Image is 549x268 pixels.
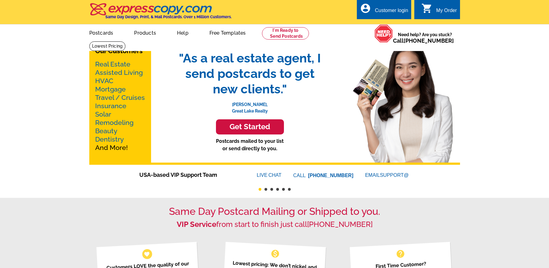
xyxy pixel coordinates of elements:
[257,172,268,179] font: LIVE
[105,15,232,19] h4: Same Day Design, Print, & Mail Postcards. Over 1 Million Customers.
[95,127,117,135] a: Beauty
[393,37,454,44] span: Call
[95,135,124,143] a: Dentistry
[95,110,111,118] a: Solar
[95,69,143,76] a: Assisted Living
[395,249,405,259] span: help
[360,7,408,15] a: account_circle Customer login
[167,25,198,40] a: Help
[177,220,216,229] strong: VIP Service
[421,3,433,14] i: shopping_cart
[224,122,276,131] h3: Get Started
[124,25,166,40] a: Products
[360,3,371,14] i: account_circle
[95,60,130,68] a: Real Estate
[293,172,306,179] font: CALL
[375,8,408,16] div: Customer login
[393,32,457,44] span: Need help? Are you stuck?
[257,172,281,178] a: LIVECHAT
[144,251,150,257] span: favorite
[95,60,145,152] p: And More!
[79,25,123,40] a: Postcards
[282,188,285,191] button: 5 of 6
[95,94,145,101] a: Travel / Cruises
[173,50,327,97] span: "As a real estate agent, I send postcards to get new clients."
[276,188,279,191] button: 4 of 6
[89,7,232,19] a: Same Day Design, Print, & Mail Postcards. Over 1 Million Customers.
[95,119,133,126] a: Remodeling
[288,188,291,191] button: 6 of 6
[139,171,238,179] span: USA-based VIP Support Team
[259,188,261,191] button: 1 of 6
[308,173,353,178] a: [PHONE_NUMBER]
[374,24,393,43] img: help
[95,85,126,93] a: Mortgage
[380,172,410,179] font: SUPPORT@
[421,7,457,15] a: shopping_cart My Order
[95,102,126,110] a: Insurance
[270,249,280,259] span: monetization_on
[173,97,327,114] p: [PERSON_NAME], Great Lake Realty
[270,188,273,191] button: 3 of 6
[403,37,454,44] a: [PHONE_NUMBER]
[89,220,460,229] h2: from start to finish just call
[89,206,460,217] h1: Same Day Postcard Mailing or Shipped to you.
[365,172,410,178] a: EMAILSUPPORT@
[307,220,373,229] a: [PHONE_NUMBER]
[264,188,267,191] button: 2 of 6
[173,138,327,152] p: Postcards mailed to your list or send directly to you.
[173,119,327,134] a: Get Started
[436,8,457,16] div: My Order
[200,25,256,40] a: Free Templates
[95,77,113,85] a: HVAC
